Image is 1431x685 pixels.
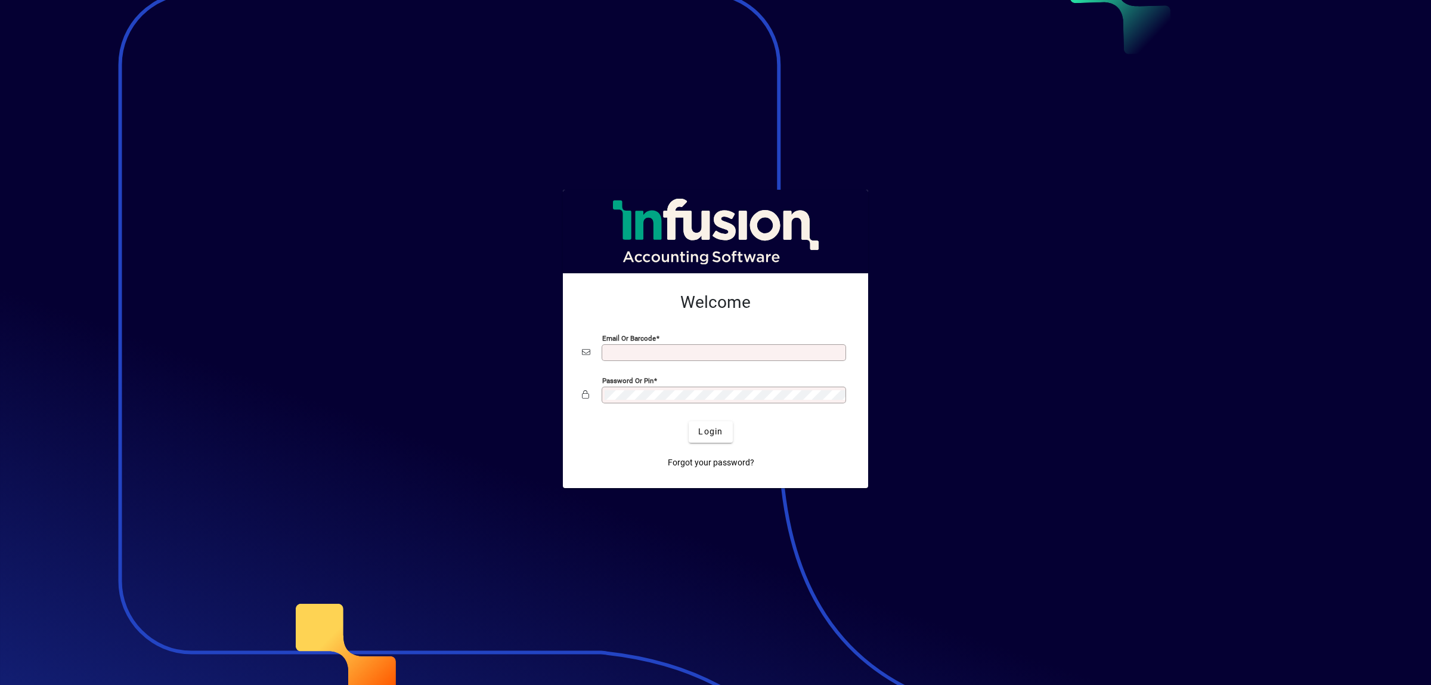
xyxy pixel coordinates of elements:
mat-label: Email or Barcode [602,334,656,342]
mat-label: Password or Pin [602,376,653,384]
span: Login [698,425,723,438]
span: Forgot your password? [668,456,754,469]
button: Login [689,421,732,443]
a: Forgot your password? [663,452,759,474]
h2: Welcome [582,292,849,313]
